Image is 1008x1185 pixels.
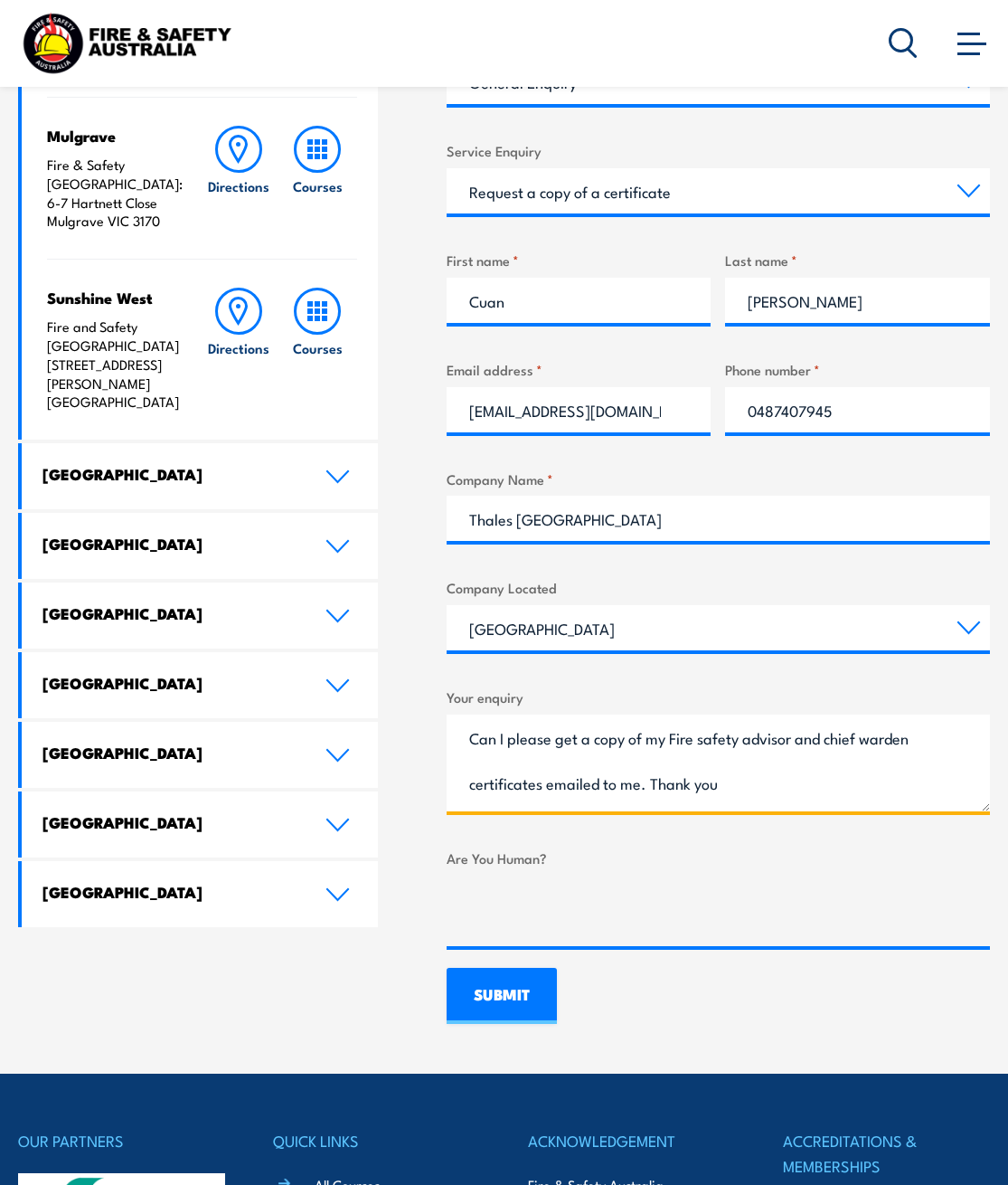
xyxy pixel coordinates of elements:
h4: Mulgrave [47,126,191,146]
label: Email address [447,359,711,380]
h4: ACKNOWLEDGEMENT [528,1128,735,1153]
label: Company Name [447,469,990,489]
a: [GEOGRAPHIC_DATA] [22,861,378,927]
h4: OUR PARTNERS [18,1128,225,1153]
h4: [GEOGRAPHIC_DATA] [42,534,297,554]
h6: Directions [208,176,269,195]
h4: [GEOGRAPHIC_DATA] [42,882,297,902]
h4: [GEOGRAPHIC_DATA] [42,812,297,832]
h4: Sunshine West [47,288,191,308]
p: Fire & Safety [GEOGRAPHIC_DATA]: 6-7 Hartnett Close Mulgrave VIC 3170 [47,156,191,231]
h4: [GEOGRAPHIC_DATA] [42,464,297,484]
h4: [GEOGRAPHIC_DATA] [42,673,297,693]
label: Company Located [447,577,990,598]
label: Are You Human? [447,848,990,868]
a: Courses [278,126,357,231]
p: Fire and Safety [GEOGRAPHIC_DATA] [STREET_ADDRESS][PERSON_NAME] [GEOGRAPHIC_DATA] [47,318,191,412]
a: [GEOGRAPHIC_DATA] [22,583,378,649]
label: First name [447,250,711,270]
a: Directions [200,288,278,412]
label: Phone number [725,359,990,380]
a: [GEOGRAPHIC_DATA] [22,513,378,579]
a: Directions [200,126,278,231]
input: SUBMIT [447,968,557,1024]
h4: ACCREDITATIONS & MEMBERSHIPS [783,1128,990,1178]
a: [GEOGRAPHIC_DATA] [22,792,378,858]
label: Service Enquiry [447,140,990,161]
a: [GEOGRAPHIC_DATA] [22,443,378,509]
h6: Courses [293,176,343,195]
iframe: reCAPTCHA [447,876,721,946]
h6: Directions [208,338,269,357]
a: Courses [278,288,357,412]
h4: QUICK LINKS [273,1128,480,1153]
h6: Courses [293,338,343,357]
a: [GEOGRAPHIC_DATA] [22,652,378,718]
h4: [GEOGRAPHIC_DATA] [42,603,297,623]
h4: [GEOGRAPHIC_DATA] [42,743,297,763]
a: [GEOGRAPHIC_DATA] [22,722,378,788]
label: Last name [725,250,990,270]
label: Your enquiry [447,687,990,707]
